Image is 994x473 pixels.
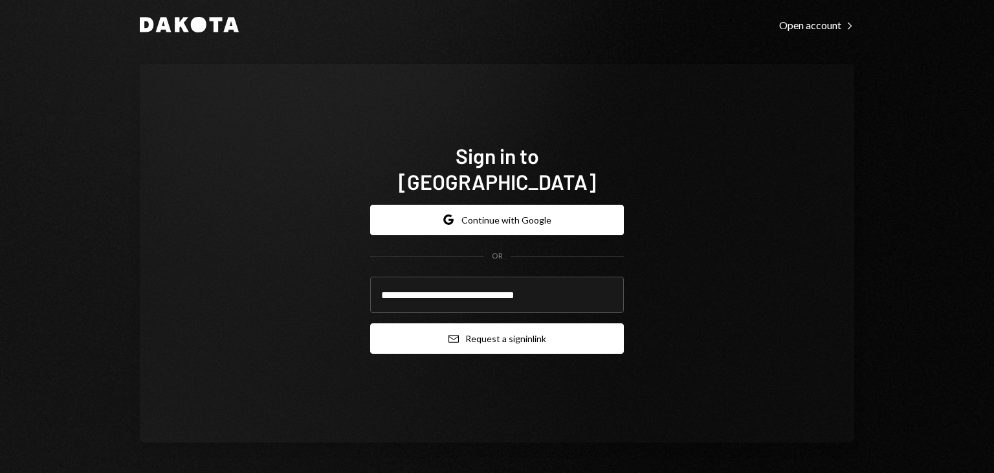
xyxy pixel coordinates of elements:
[779,17,854,32] a: Open account
[370,143,624,194] h1: Sign in to [GEOGRAPHIC_DATA]
[779,19,854,32] div: Open account
[370,323,624,354] button: Request a signinlink
[492,251,503,262] div: OR
[370,205,624,235] button: Continue with Google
